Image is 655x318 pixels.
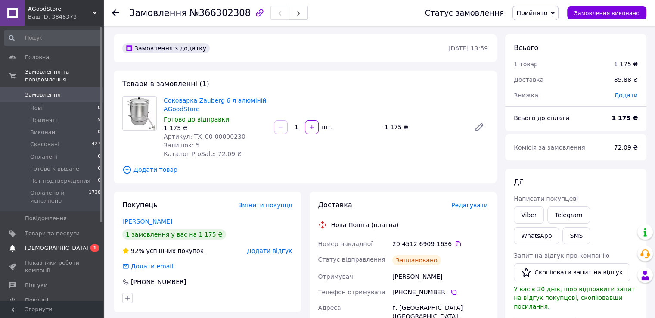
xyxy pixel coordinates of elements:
div: Повернутися назад [112,9,119,17]
div: Статус замовлення [425,9,504,17]
span: Статус відправлення [318,256,385,263]
a: WhatsApp [514,227,559,244]
span: Показники роботи компанії [25,259,80,274]
b: 1 175 ₴ [612,115,638,122]
div: 1 замовлення у вас на 1 175 ₴ [122,229,226,240]
span: 1 [90,244,99,252]
span: Товари та послуги [25,230,80,237]
span: 427 [92,140,101,148]
span: [DEMOGRAPHIC_DATA] [25,244,89,252]
span: Прийняті [30,116,57,124]
div: успішних покупок [122,246,204,255]
div: 85.88 ₴ [609,70,643,89]
span: Запит на відгук про компанію [514,252,609,259]
div: Нова Пошта (платна) [329,221,401,229]
span: Нові [30,104,43,112]
span: 0 [98,153,101,161]
span: Доставка [318,201,352,209]
span: Товари в замовленні (1) [122,80,209,88]
span: Скасовані [30,140,59,148]
span: Повідомлення [25,215,67,222]
a: Telegram [547,206,590,224]
div: [PHONE_NUMBER] [130,277,187,286]
div: Заплановано [392,255,441,265]
div: 1 175 ₴ [164,124,267,132]
div: Додати email [121,262,174,271]
span: У вас є 30 днів, щоб відправити запит на відгук покупцеві, скопіювавши посилання. [514,286,635,310]
span: Відгуки [25,281,47,289]
span: Замовлення [129,8,187,18]
a: Соковарка Zauberg 6 л алюміній AGoodStore [164,97,267,112]
span: Телефон отримувача [318,289,385,296]
div: Замовлення з додатку [122,43,210,53]
span: Каталог ProSale: 72.09 ₴ [164,150,242,157]
span: 72.09 ₴ [614,144,638,151]
span: Артикул: TX_00-00000230 [164,133,245,140]
span: 0 [98,104,101,112]
span: Дії [514,178,523,186]
span: Готово к выдаче [30,165,79,173]
div: [PHONE_NUMBER] [392,288,488,296]
button: Скопіювати запит на відгук [514,263,630,281]
span: 1738 [89,189,101,205]
span: Всього до сплати [514,115,569,122]
span: 0 [98,165,101,173]
time: [DATE] 13:59 [448,45,488,52]
span: Замовлення виконано [574,10,639,16]
span: Оплачені [30,153,57,161]
span: Редагувати [451,202,488,209]
span: Нет подтверждения [30,177,90,185]
span: Знижка [514,92,538,99]
span: Комісія за замовлення [514,144,585,151]
div: 20 4512 6909 1636 [392,240,488,248]
span: 0 [98,128,101,136]
span: 9 [98,116,101,124]
div: Ваш ID: 3848373 [28,13,103,21]
div: 1 175 ₴ [381,121,467,133]
button: Замовлення виконано [567,6,646,19]
span: Оплачено и исполнено [30,189,89,205]
div: Додати email [130,262,174,271]
span: Готово до відправки [164,116,229,123]
span: Номер накладної [318,240,373,247]
button: SMS [562,227,590,244]
span: Адреса [318,304,341,311]
span: Головна [25,53,49,61]
span: Замовлення [25,91,61,99]
img: Соковарка Zauberg 6 л алюміній AGoodStore [123,97,156,130]
span: Додати [614,92,638,99]
span: Прийнято [516,9,547,16]
span: Додати відгук [247,247,292,254]
div: [PERSON_NAME] [391,269,490,284]
a: Viber [514,206,544,224]
span: Додати товар [122,165,488,175]
span: №366302308 [189,8,251,18]
span: 0 [98,177,101,185]
span: Покупець [122,201,158,209]
span: Всього [514,44,538,52]
span: Покупці [25,296,48,304]
span: Залишок: 5 [164,142,200,149]
span: Написати покупцеві [514,195,578,202]
span: Змінити покупця [239,202,292,209]
span: 1 товар [514,61,538,68]
span: AGoodStore [28,5,93,13]
span: Доставка [514,76,543,83]
span: 92% [131,247,144,254]
a: Редагувати [471,118,488,136]
span: Отримувач [318,273,353,280]
a: [PERSON_NAME] [122,218,172,225]
span: Замовлення та повідомлення [25,68,103,84]
span: Виконані [30,128,57,136]
div: 1 175 ₴ [614,60,638,69]
input: Пошук [4,30,102,46]
div: шт. [320,123,333,131]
